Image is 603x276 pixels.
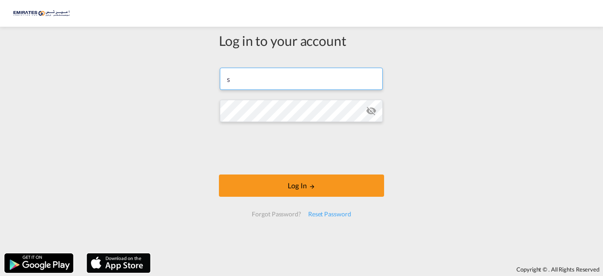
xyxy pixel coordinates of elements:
[86,252,151,274] img: apple.png
[305,206,355,222] div: Reset Password
[234,131,369,166] iframe: reCAPTCHA
[13,4,73,24] img: c67187802a5a11ec94275b5db69a26e6.png
[219,175,384,197] button: LOGIN
[366,106,377,116] md-icon: icon-eye-off
[4,252,74,274] img: google.png
[219,31,384,50] div: Log in to your account
[248,206,304,222] div: Forgot Password?
[220,68,383,90] input: Enter email/phone number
